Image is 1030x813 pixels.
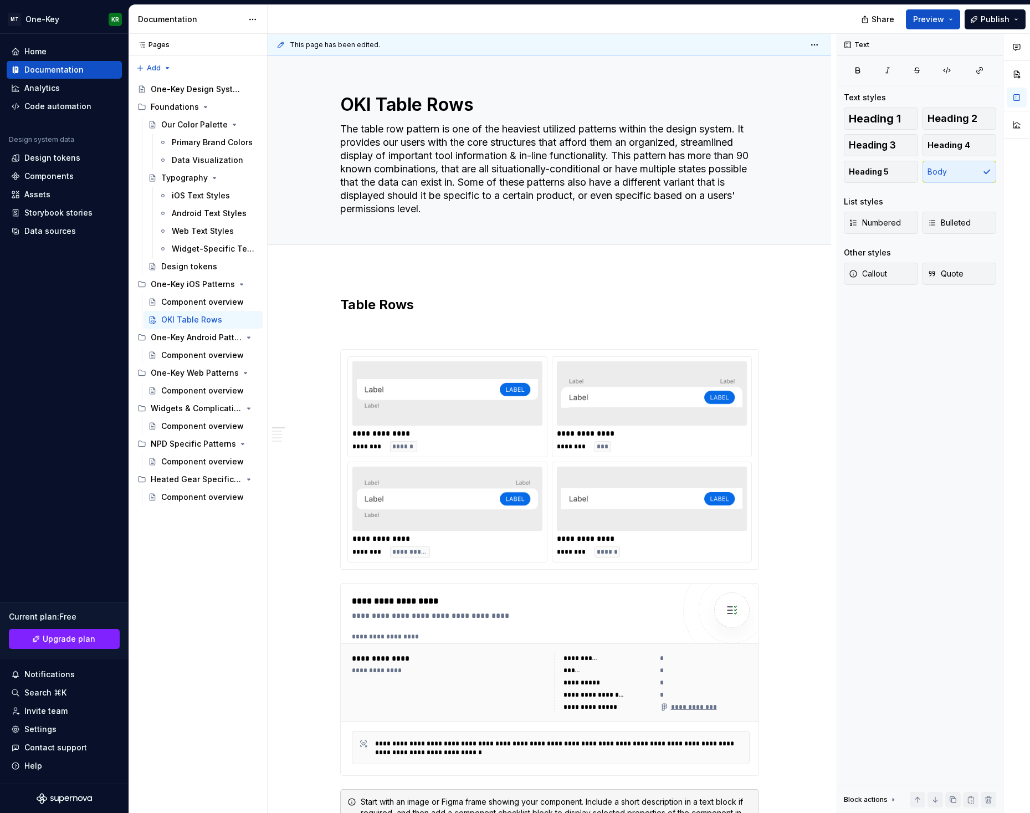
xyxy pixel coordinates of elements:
[7,186,122,203] a: Assets
[844,108,918,130] button: Heading 1
[338,91,757,118] textarea: OKI Table Rows
[144,293,263,311] a: Component overview
[144,417,263,435] a: Component overview
[7,757,122,775] button: Help
[133,80,263,506] div: Page tree
[927,268,964,279] span: Quote
[37,793,92,804] svg: Supernova Logo
[154,222,263,240] a: Web Text Styles
[154,204,263,222] a: Android Text Styles
[161,492,244,503] div: Component overview
[927,217,971,228] span: Bulleted
[24,760,42,771] div: Help
[172,155,243,166] div: Data Visualization
[24,687,66,698] div: Search ⌘K
[927,113,977,124] span: Heading 2
[151,101,199,113] div: Foundations
[9,611,120,622] div: Current plan : Free
[8,13,21,26] div: MT
[7,61,122,79] a: Documentation
[9,629,120,649] a: Upgrade plan
[844,795,888,804] div: Block actions
[24,171,74,182] div: Components
[872,14,894,25] span: Share
[7,222,122,240] a: Data sources
[161,456,244,467] div: Component overview
[7,702,122,720] a: Invite team
[161,119,228,130] div: Our Color Palette
[161,350,244,361] div: Component overview
[965,9,1026,29] button: Publish
[24,101,91,112] div: Code automation
[7,684,122,702] button: Search ⌘K
[151,367,239,379] div: One-Key Web Patterns
[24,705,68,717] div: Invite team
[849,217,901,228] span: Numbered
[133,471,263,488] div: Heated Gear Specific Patterns
[161,314,222,325] div: OKI Table Rows
[144,453,263,471] a: Component overview
[24,226,76,237] div: Data sources
[844,134,918,156] button: Heading 3
[338,120,757,218] textarea: The table row pattern is one of the heaviest utilized patterns within the design system. It provi...
[849,113,901,124] span: Heading 1
[844,92,886,103] div: Text styles
[144,311,263,329] a: OKI Table Rows
[151,403,242,414] div: Widgets & Complications Patterns
[923,108,997,130] button: Heading 2
[133,400,263,417] div: Widgets & Complications Patterns
[290,40,380,49] span: This page has been edited.
[172,137,253,148] div: Primary Brand Colors
[7,98,122,115] a: Code automation
[133,98,263,116] div: Foundations
[144,116,263,134] a: Our Color Palette
[161,385,244,396] div: Component overview
[133,329,263,346] div: One-Key Android Patterns
[151,438,236,449] div: NPD Specific Patterns
[849,268,887,279] span: Callout
[172,243,256,254] div: Widget-Specific Text Styles
[844,196,883,207] div: List styles
[981,14,1009,25] span: Publish
[340,296,759,314] h2: Table Rows
[7,149,122,167] a: Design tokens
[151,474,242,485] div: Heated Gear Specific Patterns
[172,226,234,237] div: Web Text Styles
[133,60,175,76] button: Add
[844,792,898,807] div: Block actions
[7,43,122,60] a: Home
[172,190,230,201] div: iOS Text Styles
[913,14,944,25] span: Preview
[138,14,243,25] div: Documentation
[7,666,122,683] button: Notifications
[849,140,896,151] span: Heading 3
[24,64,84,75] div: Documentation
[9,135,74,144] div: Design system data
[923,134,997,156] button: Heading 4
[24,189,50,200] div: Assets
[144,488,263,506] a: Component overview
[844,161,918,183] button: Heading 5
[151,84,242,95] div: One-Key Design System
[7,79,122,97] a: Analytics
[844,247,891,258] div: Other styles
[24,669,75,680] div: Notifications
[144,382,263,400] a: Component overview
[906,9,960,29] button: Preview
[25,14,59,25] div: One-Key
[844,263,918,285] button: Callout
[24,46,47,57] div: Home
[133,275,263,293] div: One-Key iOS Patterns
[849,166,889,177] span: Heading 5
[43,633,95,645] span: Upgrade plan
[7,720,122,738] a: Settings
[154,134,263,151] a: Primary Brand Colors
[144,346,263,364] a: Component overview
[855,9,901,29] button: Share
[154,151,263,169] a: Data Visualization
[154,240,263,258] a: Widget-Specific Text Styles
[133,40,170,49] div: Pages
[161,421,244,432] div: Component overview
[923,263,997,285] button: Quote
